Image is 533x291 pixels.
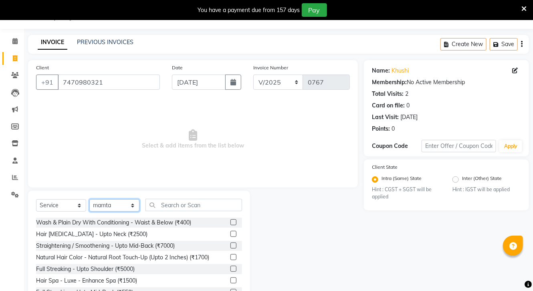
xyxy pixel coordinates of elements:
div: 0 [406,101,410,110]
button: +91 [36,75,59,90]
label: Intra (Same) State [382,175,422,184]
label: Client State [372,164,398,171]
div: No Active Membership [372,78,521,87]
label: Client [36,64,49,71]
div: You have a payment due from 157 days [198,6,300,14]
div: 0 [392,125,395,133]
input: Search by Name/Mobile/Email/Code [58,75,160,90]
input: Enter Offer / Coupon Code [422,140,496,152]
button: Pay [302,3,327,17]
button: Save [490,38,518,51]
button: Create New [440,38,487,51]
div: Wash & Plain Dry With Conditioning - Waist & Below (₹400) [36,218,191,227]
small: Hint : IGST will be applied [452,186,521,193]
a: PREVIOUS INVOICES [77,38,133,46]
div: Full Streaking - Upto Shoulder (₹5000) [36,265,135,273]
div: Membership: [372,78,407,87]
div: Straightening / Smoothening - Upto Mid-Back (₹7000) [36,242,175,250]
div: Card on file: [372,101,405,110]
div: Name: [372,67,390,75]
div: Coupon Code [372,142,422,150]
small: Hint : CGST + SGST will be applied [372,186,440,201]
div: [DATE] [400,113,418,121]
button: Apply [499,140,522,152]
a: Khushi [392,67,409,75]
label: Inter (Other) State [462,175,502,184]
div: Hair Spa - Luxe - Enhance Spa (₹1500) [36,277,137,285]
span: Select & add items from the list below [36,99,350,180]
div: Points: [372,125,390,133]
a: INVOICE [38,35,67,50]
div: Total Visits: [372,90,404,98]
div: Natural Hair Color - Natural Root Touch-Up (Upto 2 Inches) (₹1700) [36,253,209,262]
div: Last Visit: [372,113,399,121]
input: Search or Scan [145,199,242,211]
div: Hair [MEDICAL_DATA] - Upto Neck (₹2500) [36,230,147,238]
div: 2 [405,90,408,98]
label: Date [172,64,183,71]
label: Invoice Number [253,64,288,71]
